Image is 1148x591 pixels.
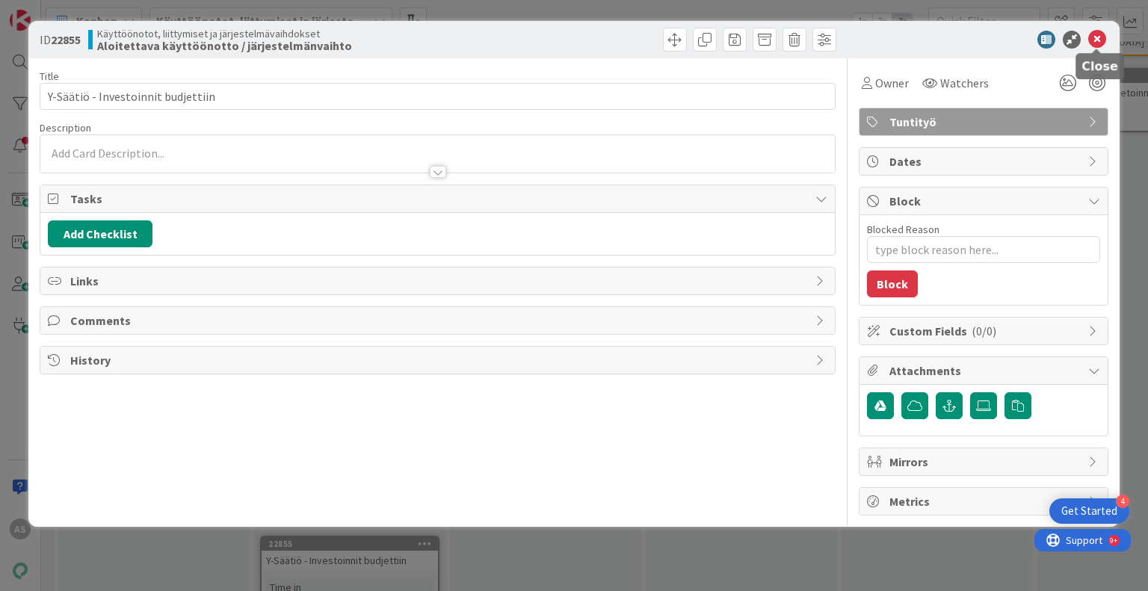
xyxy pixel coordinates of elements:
span: Attachments [889,362,1081,380]
span: Mirrors [889,453,1081,471]
h5: Close [1081,59,1118,73]
div: 9+ [75,6,83,18]
b: 22855 [51,32,81,47]
span: Owner [875,74,909,92]
button: Block [867,270,918,297]
label: Title [40,69,59,83]
span: ID [40,31,81,49]
div: Get Started [1061,504,1117,519]
span: Tasks [70,190,807,208]
span: ( 0/0 ) [972,324,996,338]
span: Käyttöönotot, liittymiset ja järjestelmävaihdokset [97,28,352,40]
span: Dates [889,152,1081,170]
button: Add Checklist [48,220,152,247]
span: Tuntityö [889,113,1081,131]
div: Open Get Started checklist, remaining modules: 4 [1049,498,1129,524]
span: Comments [70,312,807,329]
span: Custom Fields [889,322,1081,340]
span: Description [40,121,91,134]
input: type card name here... [40,83,835,110]
label: Blocked Reason [867,223,939,236]
span: History [70,351,807,369]
span: Metrics [889,492,1081,510]
b: Aloitettava käyttöönotto / järjestelmänvaihto [97,40,352,52]
span: Watchers [940,74,989,92]
span: Block [889,192,1081,210]
span: Links [70,272,807,290]
span: Support [31,2,68,20]
div: 4 [1116,495,1129,508]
